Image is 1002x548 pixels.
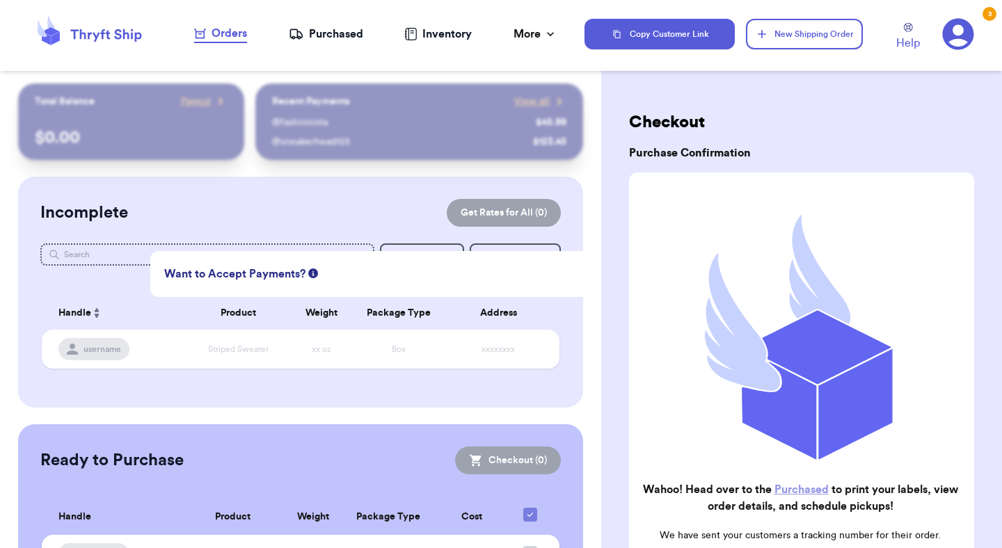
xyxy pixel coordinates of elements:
span: Handle [58,510,91,524]
th: Product [182,499,283,535]
p: Recent Payments [272,95,349,108]
span: View all [514,95,550,108]
h2: Wahoo! Head over to the to print your labels, view order details, and schedule pickups! [640,481,960,515]
a: 3 [942,18,974,50]
p: We have sent your customers a tracking number for their order. [640,529,960,542]
div: @ fashionista [272,115,530,129]
button: Payment Status [470,243,561,266]
button: New Shipping Order [746,19,863,49]
th: Weight [290,296,352,330]
span: username [83,344,121,355]
span: Payment Status [479,250,537,259]
div: More [514,26,557,42]
th: Cost [434,499,509,535]
a: Purchased [289,26,363,42]
span: Box [392,345,406,353]
th: Package Type [343,499,434,535]
div: @ sneakerhead123 [272,135,527,149]
span: xxxxxxxx [482,345,515,353]
span: Payout [181,95,211,108]
span: Handle [58,306,91,321]
span: Help [896,35,920,51]
input: Search [40,243,374,266]
span: Date Created [390,250,440,259]
p: Total Balance [35,95,95,108]
div: Orders [194,25,247,42]
th: Package Type [352,296,445,330]
span: xx oz [312,345,331,353]
th: Address [445,296,559,330]
a: Purchased [774,484,829,495]
button: Sort ascending [91,305,102,321]
span: Striped Sweater [208,345,269,353]
h2: Incomplete [40,202,128,224]
div: 3 [983,7,996,21]
button: Date Created [380,243,464,266]
div: $ 45.99 [536,115,566,129]
a: Help [896,23,920,51]
a: Inventory [404,26,472,42]
th: Weight [283,499,344,535]
p: $ 0.00 [35,127,228,149]
a: View all [514,95,566,108]
h3: Purchase Confirmation [629,145,974,161]
a: Orders [194,25,247,43]
th: Product [186,296,290,330]
h2: Checkout [629,111,974,134]
div: $ 123.45 [533,135,566,149]
button: Get Rates for All (0) [447,199,561,227]
a: Payout [181,95,228,108]
h2: Ready to Purchase [40,449,184,472]
button: Copy Customer Link [584,19,735,49]
button: Checkout (0) [455,446,561,474]
span: Want to Accept Payments? [164,266,305,282]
